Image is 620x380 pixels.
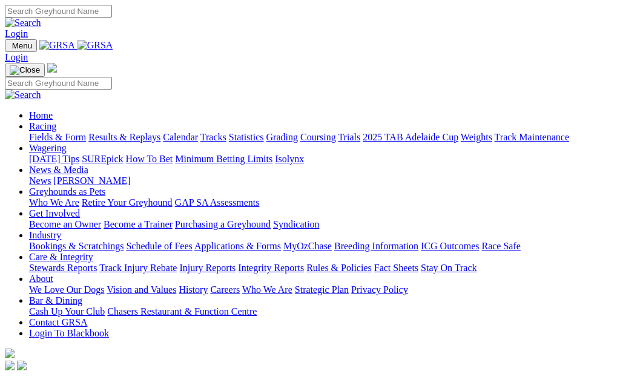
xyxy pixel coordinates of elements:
div: Industry [29,241,615,252]
a: Become a Trainer [104,219,173,229]
a: Schedule of Fees [126,241,192,251]
div: Greyhounds as Pets [29,197,615,208]
a: Home [29,110,53,120]
img: logo-grsa-white.png [5,349,15,358]
img: twitter.svg [17,361,27,370]
a: About [29,274,53,284]
a: Retire Your Greyhound [82,197,173,208]
a: Careers [210,284,240,295]
a: News & Media [29,165,88,175]
a: Become an Owner [29,219,101,229]
a: Integrity Reports [238,263,304,273]
a: SUREpick [82,154,123,164]
a: Stay On Track [421,263,477,273]
a: Track Maintenance [495,132,569,142]
div: About [29,284,615,295]
a: News [29,175,51,186]
a: Weights [461,132,492,142]
a: Care & Integrity [29,252,93,262]
input: Search [5,77,112,90]
a: Rules & Policies [306,263,372,273]
a: [PERSON_NAME] [53,175,130,186]
a: Bookings & Scratchings [29,241,124,251]
div: Care & Integrity [29,263,615,274]
a: Race Safe [481,241,520,251]
a: 2025 TAB Adelaide Cup [363,132,458,142]
a: Statistics [229,132,264,142]
div: Wagering [29,154,615,165]
span: Menu [12,41,32,50]
a: Login [5,28,28,39]
a: Trials [338,132,360,142]
a: History [179,284,208,295]
a: Applications & Forms [194,241,281,251]
a: Calendar [163,132,198,142]
a: [DATE] Tips [29,154,79,164]
a: Chasers Restaurant & Function Centre [107,306,257,316]
a: Tracks [200,132,226,142]
a: Login [5,52,28,62]
a: ICG Outcomes [421,241,479,251]
a: Syndication [273,219,319,229]
img: Search [5,90,41,100]
div: Get Involved [29,219,615,230]
a: Get Involved [29,208,80,218]
img: GRSA [77,40,113,51]
img: GRSA [39,40,75,51]
a: Stewards Reports [29,263,97,273]
a: Greyhounds as Pets [29,186,105,197]
a: Isolynx [275,154,304,164]
a: Wagering [29,143,67,153]
a: Grading [266,132,298,142]
a: Strategic Plan [295,284,349,295]
a: GAP SA Assessments [175,197,260,208]
img: Close [10,65,40,75]
div: News & Media [29,175,615,186]
button: Toggle navigation [5,39,37,52]
img: logo-grsa-white.png [47,63,57,73]
a: Bar & Dining [29,295,82,306]
a: Minimum Betting Limits [175,154,272,164]
button: Toggle navigation [5,64,45,77]
input: Search [5,5,112,18]
a: Contact GRSA [29,317,87,327]
img: facebook.svg [5,361,15,370]
div: Bar & Dining [29,306,615,317]
a: Login To Blackbook [29,328,109,338]
a: Purchasing a Greyhound [175,219,271,229]
a: Cash Up Your Club [29,306,105,316]
a: Coursing [300,132,336,142]
a: We Love Our Dogs [29,284,104,295]
a: Injury Reports [179,263,236,273]
a: Who We Are [242,284,292,295]
a: How To Bet [126,154,173,164]
a: MyOzChase [283,241,332,251]
a: Fields & Form [29,132,86,142]
a: Industry [29,230,61,240]
img: Search [5,18,41,28]
a: Who We Are [29,197,79,208]
a: Track Injury Rebate [99,263,177,273]
a: Fact Sheets [374,263,418,273]
a: Racing [29,121,56,131]
a: Vision and Values [107,284,176,295]
div: Racing [29,132,615,143]
a: Breeding Information [334,241,418,251]
a: Privacy Policy [351,284,408,295]
a: Results & Replays [88,132,160,142]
